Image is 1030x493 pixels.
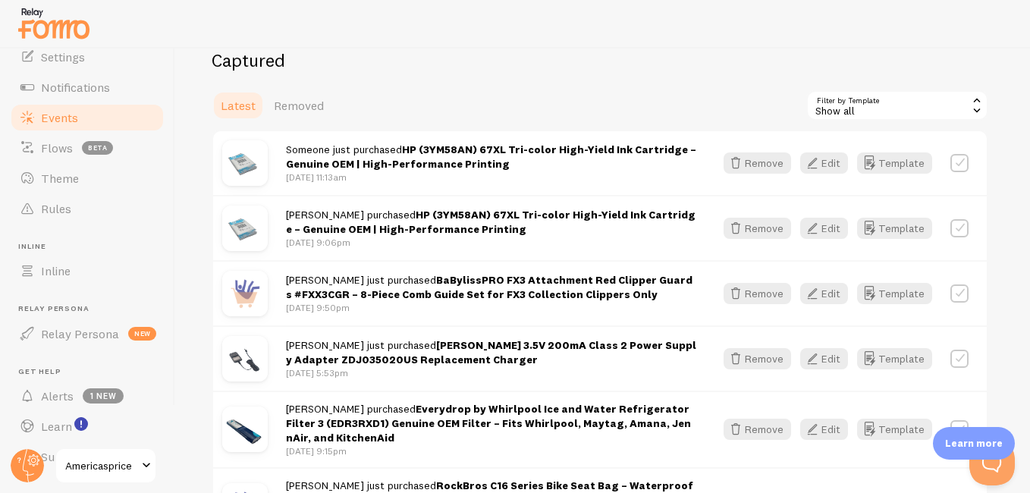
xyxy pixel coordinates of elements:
[286,143,696,171] strong: HP (3YM58AN) 67XL Tri-color High-Yield Ink Cartridge – Genuine OEM | High-Performance Printing
[222,407,268,452] img: s202196731164749300_p1981_i1_w1505.jpeg
[857,283,932,304] button: Template
[800,218,848,239] button: Edit
[16,4,92,42] img: fomo-relay-logo-orange.svg
[9,72,165,102] a: Notifications
[286,444,696,457] p: [DATE] 9:15pm
[274,98,324,113] span: Removed
[286,208,696,236] span: [PERSON_NAME] purchased
[221,98,256,113] span: Latest
[857,419,932,440] button: Template
[286,273,692,301] strong: BaBylissPRO FX3 Attachment Red Clipper Guards #FXX3CGR – 8-Piece Comb Guide Set for FX3 Collectio...
[724,419,791,440] button: Remove
[800,218,857,239] a: Edit
[128,327,156,341] span: new
[800,348,848,369] button: Edit
[222,140,268,186] img: s202196731164749300_p1991_i1_w1505.jpeg
[857,218,932,239] button: Template
[286,143,696,171] span: Someone just purchased
[724,348,791,369] button: Remove
[806,90,988,121] div: Show all
[800,419,857,440] a: Edit
[18,304,165,314] span: Relay Persona
[724,218,791,239] button: Remove
[286,171,696,184] p: [DATE] 11:13am
[286,338,696,366] strong: [PERSON_NAME] 3.5V 200mA Class 2 Power Supply Adapter ZDJ035020US Replacement Charger
[18,367,165,377] span: Get Help
[82,141,113,155] span: beta
[222,336,268,382] img: s202196731164749300_p1774_i1_w1505.jpeg
[9,441,165,472] a: Support
[212,49,988,72] h2: Captured
[800,152,848,174] button: Edit
[724,283,791,304] button: Remove
[55,447,157,484] a: Americasprice
[41,49,85,64] span: Settings
[857,152,932,174] button: Template
[800,419,848,440] button: Edit
[286,301,696,314] p: [DATE] 9:50pm
[9,411,165,441] a: Learn
[9,133,165,163] a: Flows beta
[800,283,857,304] a: Edit
[9,381,165,411] a: Alerts 1 new
[9,193,165,224] a: Rules
[286,236,696,249] p: [DATE] 9:06pm
[222,271,268,316] img: purchase.jpg
[286,273,692,301] span: [PERSON_NAME] just purchased
[41,263,71,278] span: Inline
[65,457,137,475] span: Americasprice
[286,366,696,379] p: [DATE] 5:53pm
[41,80,110,95] span: Notifications
[286,338,696,366] span: [PERSON_NAME] just purchased
[724,152,791,174] button: Remove
[212,90,265,121] a: Latest
[41,140,73,155] span: Flows
[9,102,165,133] a: Events
[222,206,268,251] img: s202196731164749300_p1991_i1_w1505.jpeg
[945,436,1003,451] p: Learn more
[83,388,124,404] span: 1 new
[41,419,72,434] span: Learn
[286,208,696,236] strong: HP (3YM58AN) 67XL Tri-color High-Yield Ink Cartridge – Genuine OEM | High-Performance Printing
[857,348,932,369] button: Template
[18,242,165,252] span: Inline
[41,388,74,404] span: Alerts
[286,402,691,445] strong: Everydrop by Whirlpool Ice and Water Refrigerator Filter 3 (EDR3RXD1) Genuine OEM Filter – Fits W...
[9,319,165,349] a: Relay Persona new
[41,326,119,341] span: Relay Persona
[800,348,857,369] a: Edit
[74,417,88,431] svg: <p>Watch New Feature Tutorials!</p>
[933,427,1015,460] div: Learn more
[41,171,79,186] span: Theme
[286,402,691,445] span: [PERSON_NAME] purchased
[969,440,1015,485] iframe: Help Scout Beacon - Open
[800,152,857,174] a: Edit
[41,201,71,216] span: Rules
[9,256,165,286] a: Inline
[9,163,165,193] a: Theme
[800,283,848,304] button: Edit
[41,110,78,125] span: Events
[265,90,333,121] a: Removed
[9,42,165,72] a: Settings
